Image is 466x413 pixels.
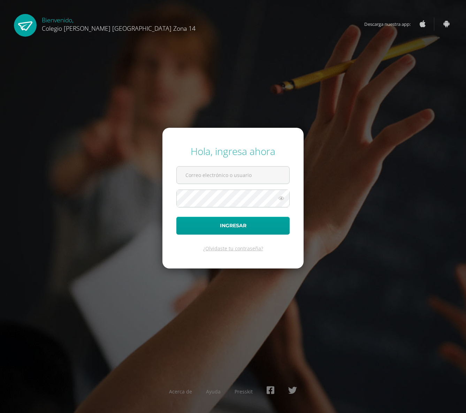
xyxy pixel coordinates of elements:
span: Colegio [PERSON_NAME] [GEOGRAPHIC_DATA] Zona 14 [42,24,196,32]
a: Ayuda [206,388,221,395]
input: Correo electrónico o usuario [177,167,289,184]
div: Hola, ingresa ahora [176,145,290,158]
button: Ingresar [176,217,290,235]
a: Acerca de [169,388,192,395]
div: Bienvenido, [42,14,196,32]
a: ¿Olvidaste tu contraseña? [203,245,263,252]
a: Presskit [235,388,253,395]
span: Descarga nuestra app: [364,17,418,31]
